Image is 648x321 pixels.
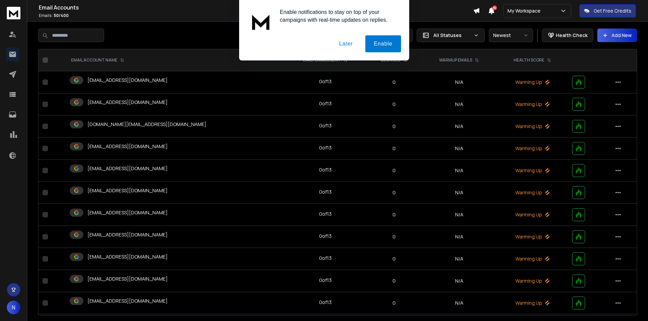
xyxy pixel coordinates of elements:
[87,143,168,150] p: [EMAIL_ADDRESS][DOMAIN_NAME]
[365,35,401,52] button: Enable
[421,292,497,314] td: N/A
[7,301,20,314] button: N
[421,115,497,138] td: N/A
[421,93,497,115] td: N/A
[371,233,418,240] p: 0
[247,8,275,35] img: notification icon
[371,167,418,174] p: 0
[319,144,332,151] div: 0 of 13
[87,121,206,128] p: [DOMAIN_NAME][EMAIL_ADDRESS][DOMAIN_NAME]
[421,160,497,182] td: N/A
[371,101,418,108] p: 0
[87,187,168,194] p: [EMAIL_ADDRESS][DOMAIN_NAME]
[319,100,332,107] div: 0 of 13
[501,189,564,196] p: Warming Up
[421,204,497,226] td: N/A
[371,278,418,284] p: 0
[421,248,497,270] td: N/A
[319,78,332,85] div: 0 of 13
[371,79,418,86] p: 0
[371,145,418,152] p: 0
[319,255,332,262] div: 0 of 13
[421,182,497,204] td: N/A
[87,275,168,282] p: [EMAIL_ADDRESS][DOMAIN_NAME]
[501,211,564,218] p: Warming Up
[501,145,564,152] p: Warming Up
[87,77,168,84] p: [EMAIL_ADDRESS][DOMAIN_NAME]
[87,99,168,106] p: [EMAIL_ADDRESS][DOMAIN_NAME]
[319,166,332,173] div: 0 of 13
[501,167,564,174] p: Warming Up
[319,211,332,217] div: 0 of 13
[501,101,564,108] p: Warming Up
[87,253,168,260] p: [EMAIL_ADDRESS][DOMAIN_NAME]
[87,298,168,304] p: [EMAIL_ADDRESS][DOMAIN_NAME]
[501,300,564,306] p: Warming Up
[371,255,418,262] p: 0
[501,79,564,86] p: Warming Up
[87,231,168,238] p: [EMAIL_ADDRESS][DOMAIN_NAME]
[275,8,401,24] div: Enable notifications to stay on top of your campaigns with real-time updates on replies.
[371,189,418,196] p: 0
[501,233,564,240] p: Warming Up
[421,71,497,93] td: N/A
[371,123,418,130] p: 0
[421,270,497,292] td: N/A
[371,300,418,306] p: 0
[421,226,497,248] td: N/A
[331,35,361,52] button: Later
[501,123,564,130] p: Warming Up
[501,278,564,284] p: Warming Up
[87,165,168,172] p: [EMAIL_ADDRESS][DOMAIN_NAME]
[501,255,564,262] p: Warming Up
[319,233,332,239] div: 0 of 13
[319,189,332,195] div: 0 of 13
[319,299,332,306] div: 0 of 13
[319,122,332,129] div: 0 of 13
[421,138,497,160] td: N/A
[371,211,418,218] p: 0
[87,209,168,216] p: [EMAIL_ADDRESS][DOMAIN_NAME]
[319,277,332,284] div: 0 of 13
